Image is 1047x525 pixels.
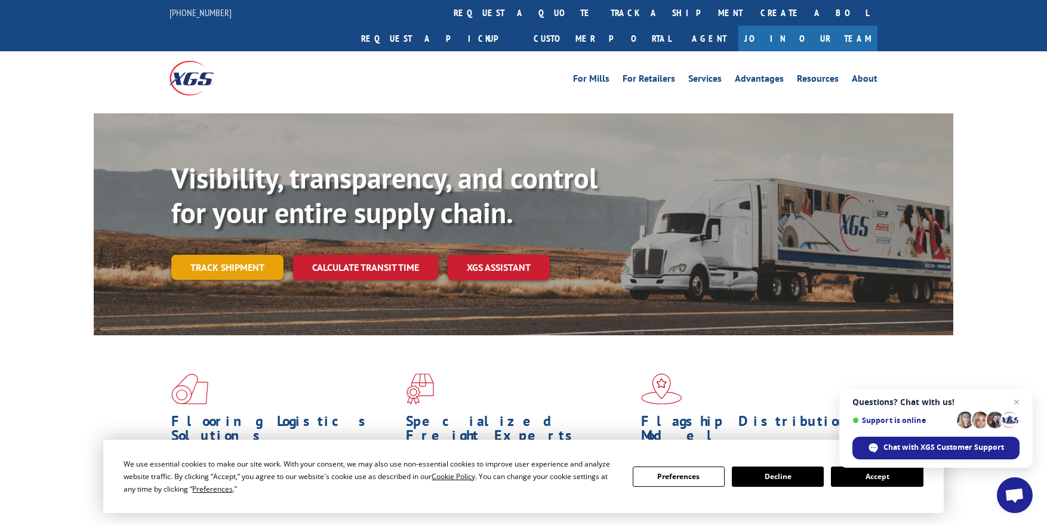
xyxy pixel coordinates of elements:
[997,477,1033,513] div: Open chat
[633,467,725,487] button: Preferences
[831,467,923,487] button: Accept
[883,442,1004,453] span: Chat with XGS Customer Support
[406,373,434,404] img: xgs-icon-focused-on-flooring-red
[688,74,722,87] a: Services
[525,26,680,51] a: Customer Portal
[735,74,784,87] a: Advantages
[406,502,555,516] a: Learn More >
[623,74,675,87] a: For Retailers
[171,159,598,231] b: Visibility, transparency, and control for your entire supply chain.
[192,484,233,494] span: Preferences
[293,255,438,280] a: Calculate transit time
[448,255,550,280] a: XGS ASSISTANT
[170,7,232,18] a: [PHONE_NUMBER]
[171,414,397,449] h1: Flooring Logistics Solutions
[852,437,1020,459] div: Chat with XGS Customer Support
[641,414,867,449] h1: Flagship Distribution Model
[797,74,839,87] a: Resources
[852,416,953,425] span: Support is online
[406,414,632,449] h1: Specialized Freight Experts
[852,74,877,87] a: About
[732,467,824,487] button: Decline
[738,26,877,51] a: Join Our Team
[852,397,1020,407] span: Questions? Chat with us!
[124,458,618,495] div: We use essential cookies to make our site work. With your consent, we may also use non-essential ...
[680,26,738,51] a: Agent
[103,440,944,513] div: Cookie Consent Prompt
[432,471,475,481] span: Cookie Policy
[1009,395,1024,409] span: Close chat
[171,255,284,280] a: Track shipment
[352,26,525,51] a: Request a pickup
[171,502,320,516] a: Learn More >
[171,373,208,404] img: xgs-icon-total-supply-chain-intelligence-red
[641,373,682,404] img: xgs-icon-flagship-distribution-model-red
[573,74,609,87] a: For Mills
